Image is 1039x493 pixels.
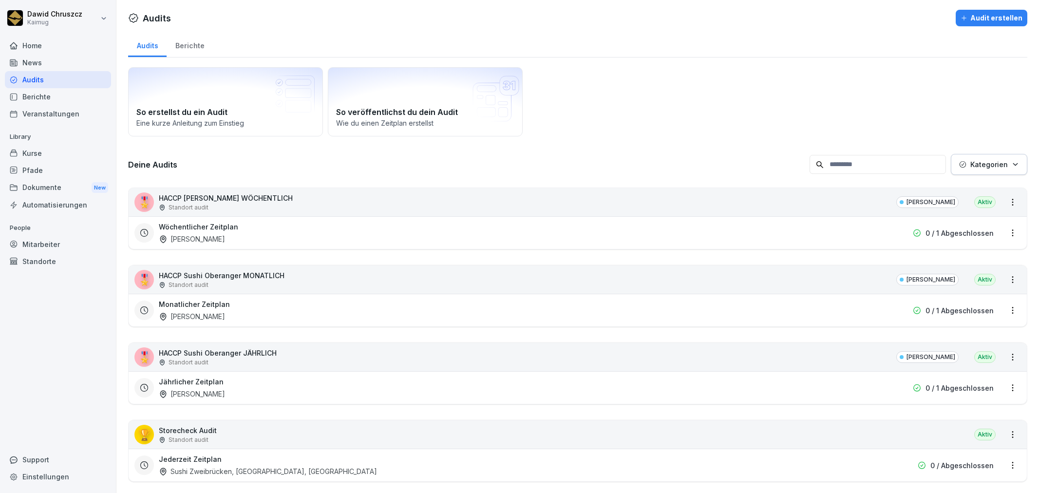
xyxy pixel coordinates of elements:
[159,425,217,436] p: Storecheck Audit
[5,179,111,197] div: Dokumente
[159,311,225,322] div: [PERSON_NAME]
[336,106,514,118] h2: So veröffentlichst du dein Audit
[159,466,377,476] div: Sushi Zweibrücken, [GEOGRAPHIC_DATA], [GEOGRAPHIC_DATA]
[5,220,111,236] p: People
[5,451,111,468] div: Support
[930,460,994,471] p: 0 / Abgeschlossen
[169,358,208,367] p: Standort audit
[907,275,955,284] p: [PERSON_NAME]
[169,203,208,212] p: Standort audit
[136,118,315,128] p: Eine kurze Anleitung zum Einstieg
[5,236,111,253] a: Mitarbeiter
[974,429,996,440] div: Aktiv
[134,270,154,289] div: 🎖️
[128,32,167,57] a: Audits
[5,145,111,162] a: Kurse
[926,228,994,238] p: 0 / 1 Abgeschlossen
[27,19,82,26] p: Kaimug
[974,274,996,285] div: Aktiv
[5,179,111,197] a: DokumenteNew
[159,454,222,464] h3: Jederzeit Zeitplan
[5,54,111,71] a: News
[159,389,225,399] div: [PERSON_NAME]
[974,351,996,363] div: Aktiv
[5,88,111,105] a: Berichte
[159,377,224,387] h3: Jährlicher Zeitplan
[974,196,996,208] div: Aktiv
[970,159,1008,170] p: Kategorien
[159,234,225,244] div: [PERSON_NAME]
[5,71,111,88] a: Audits
[92,182,108,193] div: New
[5,105,111,122] a: Veranstaltungen
[328,67,523,136] a: So veröffentlichst du dein AuditWie du einen Zeitplan erstellst
[159,270,284,281] p: HACCP Sushi Oberanger MONATLICH
[5,129,111,145] p: Library
[907,198,955,207] p: [PERSON_NAME]
[159,222,238,232] h3: Wöchentlicher Zeitplan
[951,154,1027,175] button: Kategorien
[134,425,154,444] div: 🏆
[128,159,805,170] h3: Deine Audits
[159,193,293,203] p: HACCP [PERSON_NAME] WÖCHENTLICH
[136,106,315,118] h2: So erstellst du ein Audit
[169,281,208,289] p: Standort audit
[5,253,111,270] a: Standorte
[169,436,208,444] p: Standort audit
[134,192,154,212] div: 🎖️
[5,196,111,213] a: Automatisierungen
[956,10,1027,26] button: Audit erstellen
[5,468,111,485] a: Einstellungen
[143,12,171,25] h1: Audits
[128,67,323,136] a: So erstellst du ein AuditEine kurze Anleitung zum Einstieg
[5,37,111,54] a: Home
[134,347,154,367] div: 🎖️
[907,353,955,361] p: [PERSON_NAME]
[5,162,111,179] a: Pfade
[159,299,230,309] h3: Monatlicher Zeitplan
[961,13,1022,23] div: Audit erstellen
[27,10,82,19] p: Dawid Chruszcz
[926,383,994,393] p: 0 / 1 Abgeschlossen
[926,305,994,316] p: 0 / 1 Abgeschlossen
[167,32,213,57] a: Berichte
[336,118,514,128] p: Wie du einen Zeitplan erstellst
[159,348,277,358] p: HACCP Sushi Oberanger JÄHRLICH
